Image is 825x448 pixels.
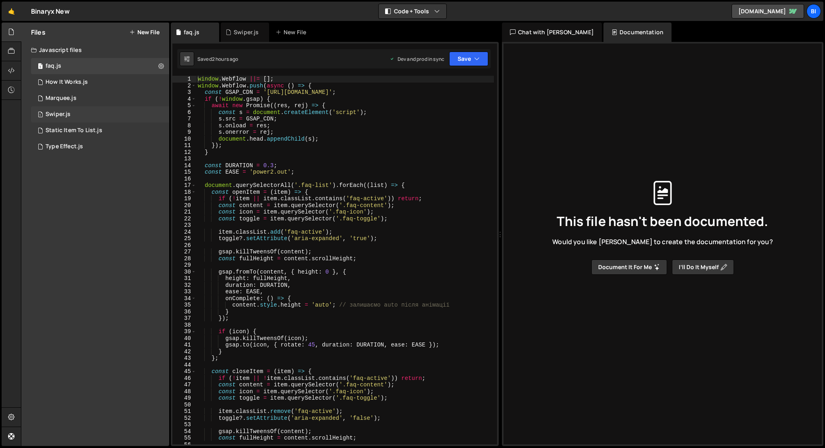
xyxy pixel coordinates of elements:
[31,28,46,37] h2: Files
[46,95,77,102] div: Marquee.js
[172,382,196,388] div: 47
[172,375,196,382] div: 46
[129,29,160,35] button: New File
[46,127,102,134] div: Static Item To List.js
[172,109,196,116] div: 6
[172,408,196,415] div: 51
[172,295,196,302] div: 34
[172,282,196,289] div: 32
[172,328,196,335] div: 39
[172,288,196,295] div: 33
[172,428,196,435] div: 54
[31,74,169,90] div: 16013/43845.js
[172,249,196,255] div: 27
[234,28,259,36] div: Swiper.js
[449,52,488,66] button: Save
[172,162,196,169] div: 14
[172,402,196,409] div: 50
[21,42,169,58] div: Javascript files
[172,421,196,428] div: 53
[172,222,196,229] div: 23
[172,202,196,209] div: 20
[172,136,196,143] div: 10
[172,242,196,249] div: 26
[172,156,196,162] div: 13
[172,335,196,342] div: 40
[172,83,196,89] div: 2
[172,435,196,442] div: 55
[46,111,70,118] div: Swiper.js
[172,102,196,109] div: 5
[172,189,196,196] div: 18
[379,4,446,19] button: Code + Tools
[31,90,169,106] div: 16013/42868.js
[172,255,196,262] div: 28
[172,89,196,96] div: 3
[31,58,169,74] div: 16013/45421.js
[38,112,43,118] span: 1
[31,139,169,155] div: 16013/42871.js
[31,106,169,122] div: 16013/43338.js
[732,4,804,19] a: [DOMAIN_NAME]
[172,368,196,375] div: 45
[172,309,196,315] div: 36
[46,143,83,150] div: Type Effect.js
[31,122,169,139] div: 16013/43335.js
[46,62,61,70] div: faq.js
[172,229,196,236] div: 24
[172,322,196,329] div: 38
[172,235,196,242] div: 25
[672,259,734,275] button: I’ll do it myself
[172,169,196,176] div: 15
[172,76,196,83] div: 1
[38,64,43,70] span: 1
[390,56,444,62] div: Dev and prod in sync
[172,348,196,355] div: 42
[603,23,672,42] div: Documentation
[172,362,196,369] div: 44
[172,122,196,129] div: 8
[172,302,196,309] div: 35
[172,142,196,149] div: 11
[184,28,199,36] div: faq.js
[197,56,238,62] div: Saved
[172,182,196,189] div: 17
[172,209,196,216] div: 21
[172,415,196,422] div: 52
[172,96,196,103] div: 4
[502,23,602,42] div: Chat with [PERSON_NAME]
[557,215,768,228] span: This file hasn't been documented.
[172,129,196,136] div: 9
[172,355,196,362] div: 43
[46,79,88,86] div: How It Works.js
[172,315,196,322] div: 37
[172,342,196,348] div: 41
[31,6,70,16] div: Binaryx New
[172,116,196,122] div: 7
[806,4,821,19] a: Bi
[172,176,196,183] div: 16
[172,195,196,202] div: 19
[172,262,196,269] div: 29
[172,216,196,222] div: 22
[591,259,667,275] button: Document it for me
[172,269,196,276] div: 30
[172,388,196,395] div: 48
[172,149,196,156] div: 12
[172,275,196,282] div: 31
[276,28,309,36] div: New File
[212,56,238,62] div: 2 hours ago
[172,395,196,402] div: 49
[552,237,773,246] span: Would you like [PERSON_NAME] to create the documentation for you?
[2,2,21,21] a: 🤙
